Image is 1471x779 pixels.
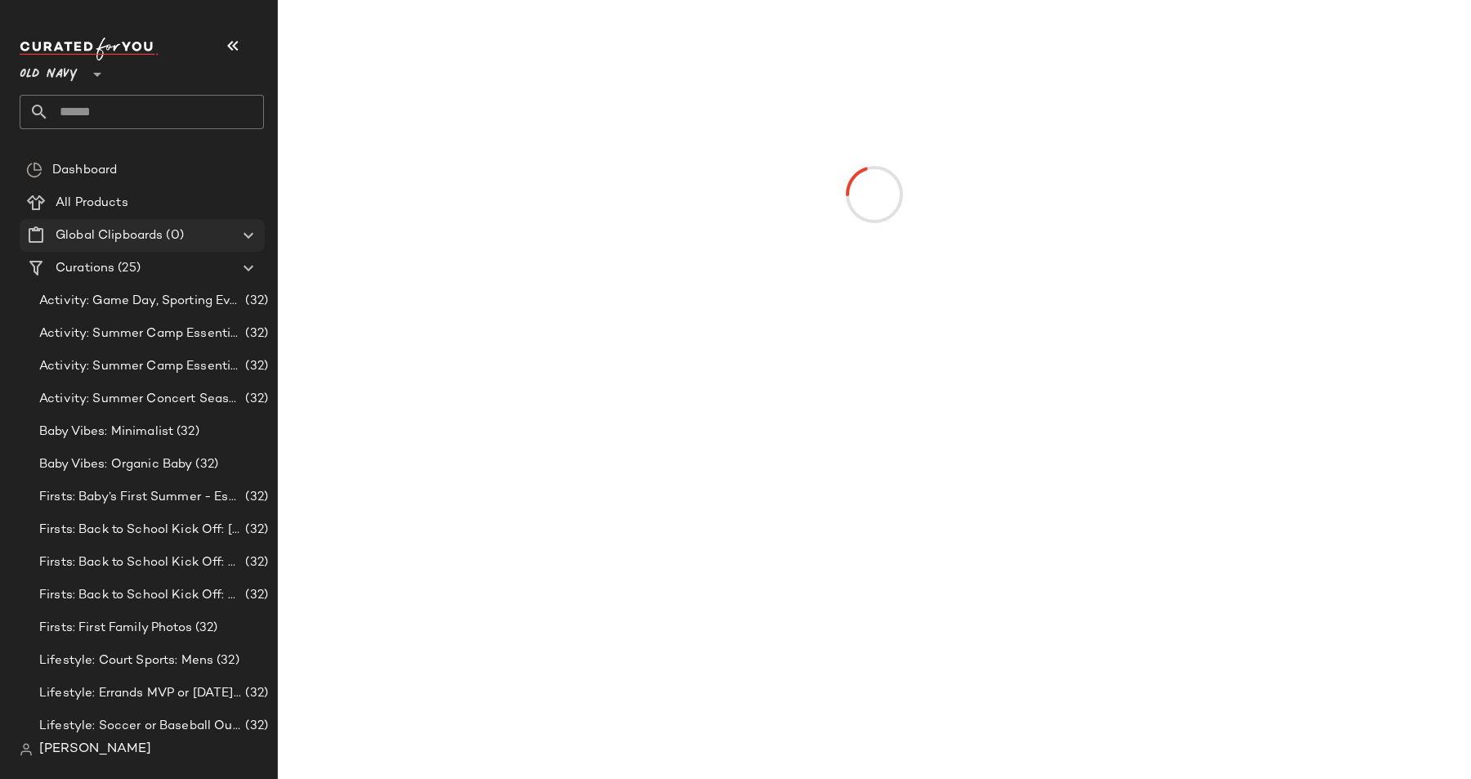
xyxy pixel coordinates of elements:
[242,325,268,343] span: (32)
[242,717,268,736] span: (32)
[114,259,141,278] span: (25)
[242,521,268,539] span: (32)
[242,684,268,703] span: (32)
[39,488,242,507] span: Firsts: Baby’s First Summer - Essentials
[20,56,78,85] span: Old Navy
[56,259,114,278] span: Curations
[163,226,183,245] span: (0)
[26,162,42,178] img: svg%3e
[242,357,268,376] span: (32)
[39,521,242,539] span: Firsts: Back to School Kick Off: [DATE]: Girls
[56,226,163,245] span: Global Clipboards
[20,743,33,756] img: svg%3e
[39,684,242,703] span: Lifestyle: Errands MVP or [DATE] Lounge: Mens
[242,488,268,507] span: (32)
[39,553,242,572] span: Firsts: Back to School Kick Off: Preschooler: Boys
[242,586,268,605] span: (32)
[242,553,268,572] span: (32)
[39,325,242,343] span: Activity: Summer Camp Essentials: Boys
[52,161,117,180] span: Dashboard
[213,651,239,670] span: (32)
[192,455,218,474] span: (32)
[39,390,242,409] span: Activity: Summer Concert Season: Family
[39,292,242,311] span: Activity: Game Day, Sporting Event: Family + Toddler
[39,423,173,441] span: Baby Vibes: Minimalist
[39,586,242,605] span: Firsts: Back to School Kick Off: Preschooler: Girls
[20,38,159,60] img: cfy_white_logo.C9jOOHJF.svg
[39,717,242,736] span: Lifestyle: Soccer or Baseball Outfits: Dad
[39,619,192,638] span: Firsts: First Family Photos
[39,455,192,474] span: Baby Vibes: Organic Baby
[173,423,199,441] span: (32)
[192,619,218,638] span: (32)
[39,651,213,670] span: Lifestyle: Court Sports: Mens
[39,357,242,376] span: Activity: Summer Camp Essentials: Girls
[242,292,268,311] span: (32)
[39,740,151,759] span: [PERSON_NAME]
[56,194,128,213] span: All Products
[242,390,268,409] span: (32)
